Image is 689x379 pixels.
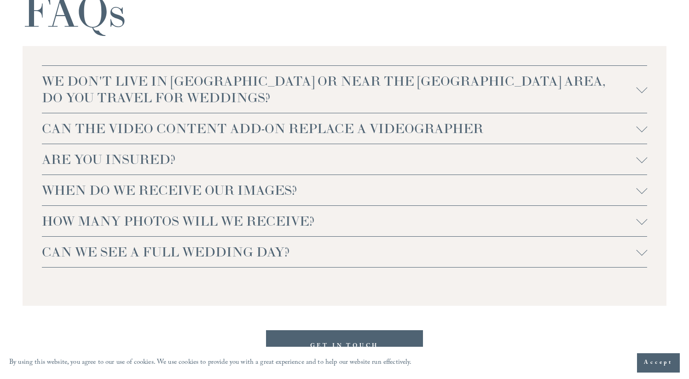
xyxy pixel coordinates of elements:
span: WE DON'T LIVE IN [GEOGRAPHIC_DATA] OR NEAR THE [GEOGRAPHIC_DATA] AREA, DO YOU TRAVEL FOR WEDDINGS? [42,73,637,106]
button: WE DON'T LIVE IN [GEOGRAPHIC_DATA] OR NEAR THE [GEOGRAPHIC_DATA] AREA, DO YOU TRAVEL FOR WEDDINGS? [42,66,648,113]
p: By using this website, you agree to our use of cookies. We use cookies to provide you with a grea... [9,356,412,370]
span: ARE YOU INSURED? [42,151,637,168]
span: HOW MANY PHOTOS WILL WE RECEIVE? [42,213,637,229]
a: GET IN TOUCH [266,330,423,363]
button: CAN WE SEE A FULL WEDDING DAY? [42,237,648,267]
span: CAN WE SEE A FULL WEDDING DAY? [42,244,637,260]
button: WHEN DO WE RECEIVE OUR IMAGES? [42,175,648,205]
button: HOW MANY PHOTOS WILL WE RECEIVE? [42,206,648,236]
span: CAN THE VIDEO CONTENT ADD-ON REPLACE A VIDEOGRAPHER [42,120,637,137]
button: Accept [637,353,680,373]
button: ARE YOU INSURED? [42,144,648,175]
button: CAN THE VIDEO CONTENT ADD-ON REPLACE A VIDEOGRAPHER [42,113,648,144]
span: Accept [644,358,673,367]
span: WHEN DO WE RECEIVE OUR IMAGES? [42,182,637,198]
